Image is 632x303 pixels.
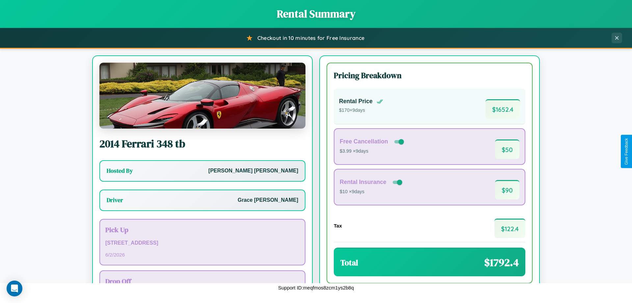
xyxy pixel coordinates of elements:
[278,283,354,292] p: Support ID: meqfmos8zcm1ys2b8q
[7,7,625,21] h1: Rental Summary
[340,147,405,156] p: $3.99 × 9 days
[339,106,383,115] p: $ 170 × 9 days
[107,196,123,204] h3: Driver
[99,136,305,151] h2: 2014 Ferrari 348 tb
[257,35,364,41] span: Checkout in 10 minutes for Free Insurance
[340,257,358,268] h3: Total
[495,139,519,159] span: $ 50
[107,167,133,175] h3: Hosted By
[334,70,525,81] h3: Pricing Breakdown
[105,225,300,234] h3: Pick Up
[208,166,298,176] p: [PERSON_NAME] [PERSON_NAME]
[486,99,520,119] span: $ 1652.4
[340,179,386,186] h4: Rental Insurance
[99,63,305,129] img: Ferrari 348 tb
[105,250,300,259] p: 6 / 2 / 2026
[340,188,404,196] p: $10 × 9 days
[105,276,300,286] h3: Drop Off
[339,98,373,105] h4: Rental Price
[340,138,388,145] h4: Free Cancellation
[495,180,519,199] span: $ 90
[494,219,525,238] span: $ 122.4
[334,223,342,228] h4: Tax
[105,238,300,248] p: [STREET_ADDRESS]
[484,255,519,270] span: $ 1792.4
[238,196,298,205] p: Grace [PERSON_NAME]
[624,138,629,165] div: Give Feedback
[7,281,22,296] div: Open Intercom Messenger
